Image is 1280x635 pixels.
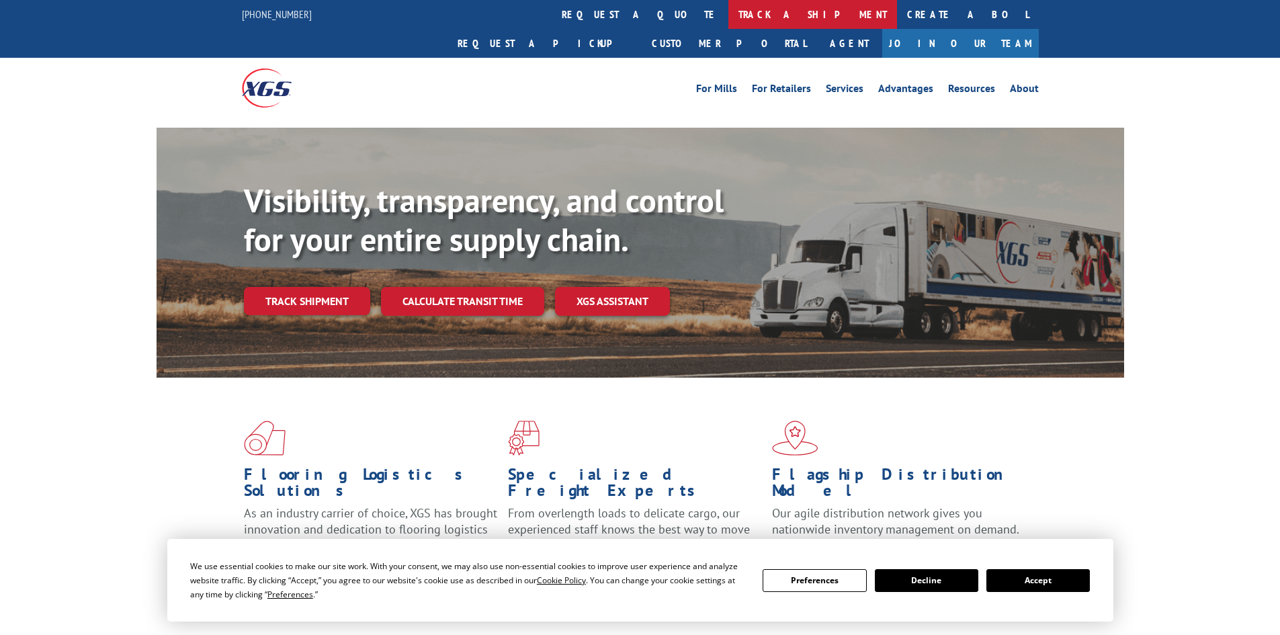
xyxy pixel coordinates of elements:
a: XGS ASSISTANT [555,287,670,316]
a: For Mills [696,83,737,98]
a: Resources [948,83,995,98]
div: Cookie Consent Prompt [167,539,1113,622]
div: We use essential cookies to make our site work. With your consent, we may also use non-essential ... [190,559,746,601]
button: Accept [986,569,1090,592]
img: xgs-icon-total-supply-chain-intelligence-red [244,421,286,456]
span: Cookie Policy [537,575,586,586]
a: Calculate transit time [381,287,544,316]
b: Visibility, transparency, and control for your entire supply chain. [244,179,724,260]
a: Services [826,83,863,98]
a: Join Our Team [882,29,1039,58]
a: Agent [816,29,882,58]
a: Advantages [878,83,933,98]
a: [PHONE_NUMBER] [242,7,312,21]
span: Our agile distribution network gives you nationwide inventory management on demand. [772,505,1019,537]
span: Preferences [267,589,313,600]
a: For Retailers [752,83,811,98]
img: xgs-icon-focused-on-flooring-red [508,421,540,456]
p: From overlength loads to delicate cargo, our experienced staff knows the best way to move your fr... [508,505,762,565]
h1: Flooring Logistics Solutions [244,466,498,505]
h1: Flagship Distribution Model [772,466,1026,505]
span: As an industry carrier of choice, XGS has brought innovation and dedication to flooring logistics... [244,505,497,553]
button: Decline [875,569,978,592]
button: Preferences [763,569,866,592]
a: Track shipment [244,287,370,315]
img: xgs-icon-flagship-distribution-model-red [772,421,818,456]
h1: Specialized Freight Experts [508,466,762,505]
a: Request a pickup [447,29,642,58]
a: Customer Portal [642,29,816,58]
a: About [1010,83,1039,98]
